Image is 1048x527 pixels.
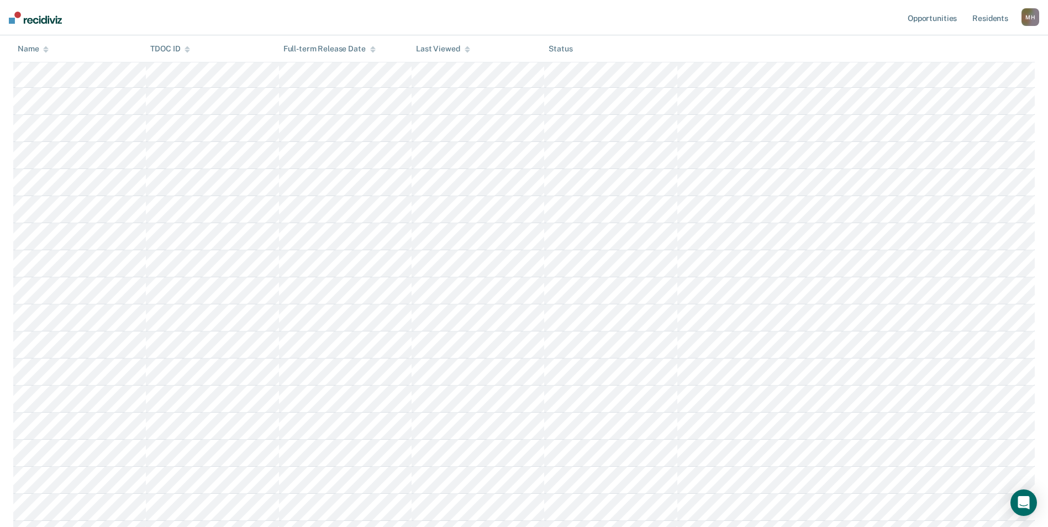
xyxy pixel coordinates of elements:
[1021,8,1039,26] button: MH
[549,44,572,54] div: Status
[1021,8,1039,26] div: M H
[283,44,376,54] div: Full-term Release Date
[9,12,62,24] img: Recidiviz
[416,44,470,54] div: Last Viewed
[18,44,49,54] div: Name
[150,44,190,54] div: TDOC ID
[1010,489,1037,516] div: Open Intercom Messenger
